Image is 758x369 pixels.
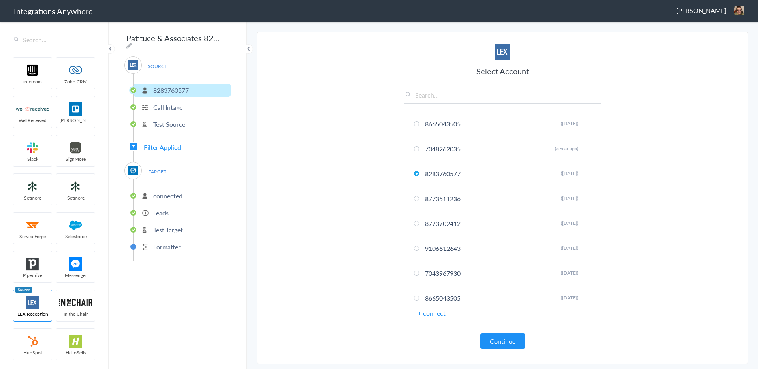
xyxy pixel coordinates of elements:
[404,90,601,104] input: Search...
[59,180,92,193] img: setmoreNew.jpg
[13,117,52,124] span: WellReceived
[59,218,92,232] img: salesforce-logo.svg
[16,296,49,309] img: lex-app-logo.svg
[14,6,93,17] h1: Integrations Anywhere
[56,156,95,162] span: SignMore
[16,141,49,154] img: slack-logo.svg
[13,78,52,85] span: intercom
[16,102,49,116] img: wr-logo.svg
[16,335,49,348] img: hubspot-logo.svg
[404,66,601,77] h3: Select Account
[495,44,510,60] img: lex-app-logo.svg
[561,220,578,226] span: ([DATE])
[56,194,95,201] span: Setmore
[561,170,578,177] span: ([DATE])
[676,6,726,15] span: [PERSON_NAME]
[153,120,185,129] p: Test Source
[555,145,578,152] span: (a year ago)
[16,257,49,271] img: pipedrive.png
[561,195,578,201] span: ([DATE])
[153,225,183,234] p: Test Target
[153,208,169,217] p: Leads
[13,311,52,317] span: LEX Reception
[56,311,95,317] span: In the Chair
[561,294,578,301] span: ([DATE])
[8,32,101,47] input: Search...
[16,218,49,232] img: serviceforge-icon.png
[480,333,525,349] button: Continue
[59,257,92,271] img: FBM.png
[734,6,744,15] img: img-6777.jpeg
[153,242,181,251] p: Formatter
[16,180,49,193] img: setmoreNew.jpg
[59,141,92,154] img: signmore-logo.png
[153,191,182,200] p: connected
[128,166,138,175] img: Clio.jpg
[561,120,578,127] span: ([DATE])
[13,194,52,201] span: Setmore
[56,272,95,279] span: Messenger
[142,61,172,72] span: SOURCE
[418,309,446,318] a: + connect
[56,349,95,356] span: HelloSells
[56,117,95,124] span: [PERSON_NAME]
[16,64,49,77] img: intercom-logo.svg
[59,335,92,348] img: hs-app-logo.svg
[59,64,92,77] img: zoho-logo.svg
[144,143,181,152] span: Filter Applied
[153,86,189,95] p: 8283760577
[59,102,92,116] img: trello.png
[13,272,52,279] span: Pipedrive
[128,60,138,70] img: lex-app-logo.svg
[56,233,95,240] span: Salesforce
[142,166,172,177] span: TARGET
[59,296,92,309] img: inch-logo.svg
[13,156,52,162] span: Slack
[561,269,578,276] span: ([DATE])
[56,78,95,85] span: Zoho CRM
[13,349,52,356] span: HubSpot
[153,103,182,112] p: Call Intake
[561,245,578,251] span: ([DATE])
[13,233,52,240] span: ServiceForge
